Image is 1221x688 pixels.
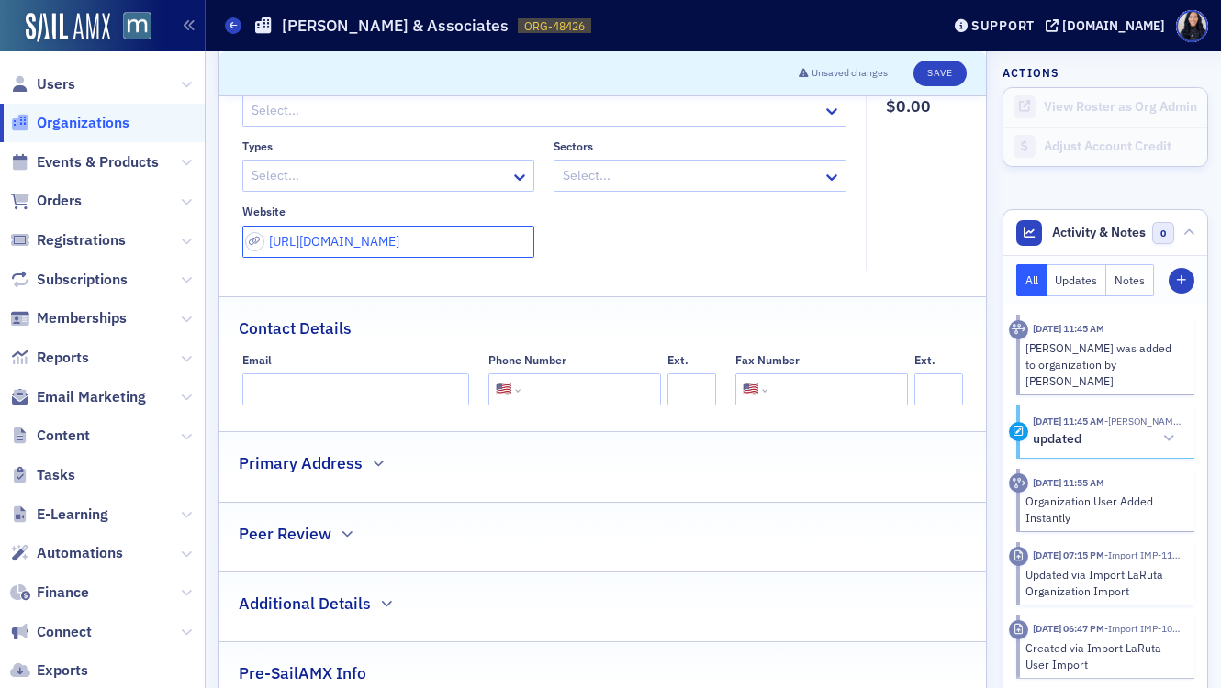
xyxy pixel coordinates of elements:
span: ORG-48426 [524,18,585,34]
div: Website [242,205,286,218]
div: [PERSON_NAME] was added to organization by [PERSON_NAME] [1025,339,1182,390]
div: Ext. [914,353,935,367]
div: [DOMAIN_NAME] [1062,17,1165,34]
span: Import IMP-1071 [1104,622,1183,635]
a: Automations [10,543,123,563]
span: Sara Tendler [1104,415,1182,427]
div: 🇺🇸 [496,380,511,399]
span: Finance [37,583,89,603]
div: Support [971,17,1035,34]
a: Finance [10,583,89,603]
div: Types [242,139,273,153]
span: Registrations [37,230,126,250]
button: Save [913,61,966,86]
img: SailAMX [123,12,151,40]
time: 11/2/2023 11:55 AM [1033,476,1104,489]
div: 🇺🇸 [743,380,758,399]
span: Subscriptions [37,270,128,290]
span: Memberships [37,308,127,328]
div: Created via Import LaRuta User Import [1025,639,1182,673]
button: Notes [1106,264,1154,296]
button: [DOMAIN_NAME] [1046,19,1171,32]
span: Activity & Notes [1052,223,1146,242]
span: Import IMP-1199 [1104,549,1183,561]
time: 7/31/2025 11:45 AM [1033,415,1104,427]
a: Events & Products [10,152,159,172]
a: Organizations [10,113,129,133]
h4: Actions [1003,64,1059,81]
span: Users [37,74,75,94]
span: Tasks [37,465,75,485]
time: 3/31/2023 07:15 PM [1033,549,1104,561]
h2: Contact Details [239,316,352,340]
span: Organizations [37,113,129,133]
span: Connect [37,622,92,642]
div: Update [1009,422,1028,441]
span: Orders [37,191,82,211]
a: Orders [10,191,82,211]
span: Events & Products [37,152,159,172]
div: Imported Activity [1009,547,1028,566]
h1: [PERSON_NAME] & Associates [282,15,509,37]
span: Exports [37,660,88,681]
div: Phone Number [488,353,566,367]
div: Adjust Account Credit [1044,139,1198,155]
div: Sectors [554,139,593,153]
h2: Additional Details [239,592,371,616]
time: 3/31/2023 06:47 PM [1033,622,1104,635]
div: Activity [1009,473,1028,493]
a: Reports [10,348,89,368]
button: Updates [1047,264,1107,296]
div: Updated via Import LaRuta Organization Import [1025,566,1182,600]
time: 7/31/2025 11:45 AM [1033,322,1104,335]
div: Activity [1009,320,1028,339]
span: Profile [1176,10,1208,42]
a: Users [10,74,75,94]
a: Exports [10,660,88,681]
div: Fax Number [735,353,800,367]
img: SailAMX [26,13,110,42]
a: Email Marketing [10,387,146,407]
span: Email Marketing [37,387,146,407]
span: Automations [37,543,123,563]
a: Subscriptions [10,270,128,290]
h2: Peer Review [239,522,331,546]
h2: Pre-SailAMX Info [239,661,366,685]
a: Memberships [10,308,127,328]
span: Unsaved changes [812,66,888,81]
span: E-Learning [37,505,108,525]
h5: updated [1033,431,1081,448]
div: Ext. [667,353,689,367]
a: E-Learning [10,505,108,525]
div: Organization User Added Instantly [1025,493,1182,527]
span: Reports [37,348,89,368]
h2: Primary Address [239,451,363,475]
a: Tasks [10,465,75,485]
div: Email [242,353,272,367]
span: 0 [1152,222,1175,245]
div: Imported Activity [1009,620,1028,639]
a: Connect [10,622,92,642]
a: View Homepage [110,12,151,43]
a: Registrations [10,230,126,250]
a: Adjust Account Credit [1003,127,1207,166]
button: All [1016,264,1047,296]
a: Content [10,426,90,446]
span: Content [37,426,90,446]
button: updated [1033,429,1182,449]
span: $0.00 [886,94,963,118]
